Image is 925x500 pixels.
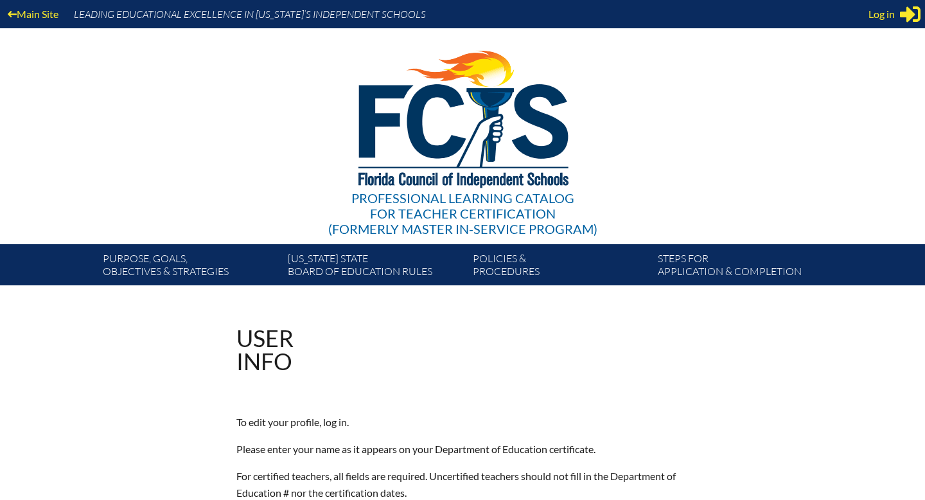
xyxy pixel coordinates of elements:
h1: User Info [236,326,294,373]
span: for Teacher Certification [370,206,556,221]
a: Purpose, goals,objectives & strategies [98,249,283,285]
div: Professional Learning Catalog (formerly Master In-service Program) [328,190,597,237]
svg: Sign in or register [900,4,921,24]
p: To edit your profile, log in. [236,414,689,431]
a: Professional Learning Catalog for Teacher Certification(formerly Master In-service Program) [323,26,603,239]
p: Please enter your name as it appears on your Department of Education certificate. [236,441,689,458]
img: FCISlogo221.eps [330,28,595,204]
span: Log in [868,6,895,22]
a: Main Site [3,5,64,22]
a: Policies &Procedures [468,249,653,285]
a: Steps forapplication & completion [653,249,838,285]
a: [US_STATE] StateBoard of Education rules [283,249,468,285]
